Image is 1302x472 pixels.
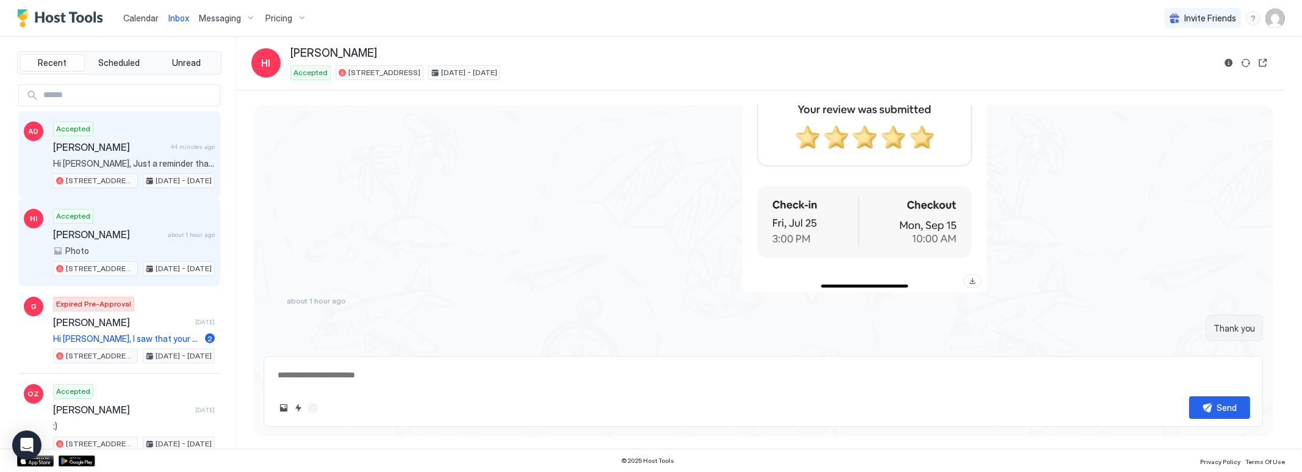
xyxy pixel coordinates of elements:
[17,51,221,74] div: tab-group
[56,386,90,397] span: Accepted
[87,54,152,71] button: Scheduled
[1184,13,1236,24] span: Invite Friends
[154,54,218,71] button: Unread
[168,13,189,23] span: Inbox
[31,301,37,312] span: G
[66,263,135,274] span: [STREET_ADDRESS]
[265,13,292,24] span: Pricing
[56,123,90,134] span: Accepted
[53,158,215,169] span: Hi [PERSON_NAME], Just a reminder that your check-out is [DATE] at 10AM. When you are ready to le...
[1245,454,1285,467] a: Terms Of Use
[38,57,67,68] span: Recent
[53,141,165,153] span: [PERSON_NAME]
[963,274,982,288] a: Download
[621,457,674,465] span: © 2025 Host Tools
[156,350,212,361] span: [DATE] - [DATE]
[1176,345,1263,354] span: less than 5 seconds ago
[1221,56,1236,70] button: Reservation information
[1214,323,1255,334] span: Thank you
[199,13,241,24] span: Messaging
[53,333,200,344] span: Hi [PERSON_NAME], I saw that your pre-approval expired and wanted to let you know that we would b...
[17,9,109,27] a: Host Tools Logo
[168,231,215,239] span: about 1 hour ago
[99,57,140,68] span: Scheduled
[172,57,201,68] span: Unread
[293,67,328,78] span: Accepted
[53,421,215,432] span: :)
[156,438,212,449] span: [DATE] - [DATE]
[276,401,291,415] button: Upload image
[168,12,189,24] a: Inbox
[66,350,135,361] span: [STREET_ADDRESS]
[1200,454,1240,467] a: Privacy Policy
[195,318,215,326] span: [DATE]
[348,67,420,78] span: [STREET_ADDRESS]
[441,67,497,78] span: [DATE] - [DATE]
[156,263,212,274] span: [DATE] - [DATE]
[123,12,159,24] a: Calendar
[156,175,212,186] span: [DATE] - [DATE]
[195,406,215,414] span: [DATE]
[207,334,212,343] span: 2
[291,401,306,415] button: Quick reply
[290,46,377,60] span: [PERSON_NAME]
[30,213,37,224] span: HI
[1189,396,1250,419] button: Send
[1265,9,1285,28] div: User profile
[262,56,271,70] span: HI
[1217,401,1237,414] div: Send
[20,54,85,71] button: Recent
[53,316,190,329] span: [PERSON_NAME]
[53,228,163,241] span: [PERSON_NAME]
[56,211,90,222] span: Accepted
[53,404,190,416] span: [PERSON_NAME]
[123,13,159,23] span: Calendar
[1239,56,1253,70] button: Sync reservation
[66,438,135,449] span: [STREET_ADDRESS]
[287,296,346,305] span: about 1 hour ago
[1200,458,1240,465] span: Privacy Policy
[28,388,40,399] span: OZ
[1256,56,1270,70] button: Open reservation
[17,456,54,467] a: App Store
[65,245,89,256] span: Photo
[1245,458,1285,465] span: Terms Of Use
[29,126,39,137] span: AD
[66,175,135,186] span: [STREET_ADDRESS]
[12,430,41,460] div: Open Intercom Messenger
[1246,11,1261,26] div: menu
[170,143,215,151] span: 44 minutes ago
[38,85,220,106] input: Input Field
[59,456,95,467] a: Google Play Store
[56,299,131,310] span: Expired Pre-Approval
